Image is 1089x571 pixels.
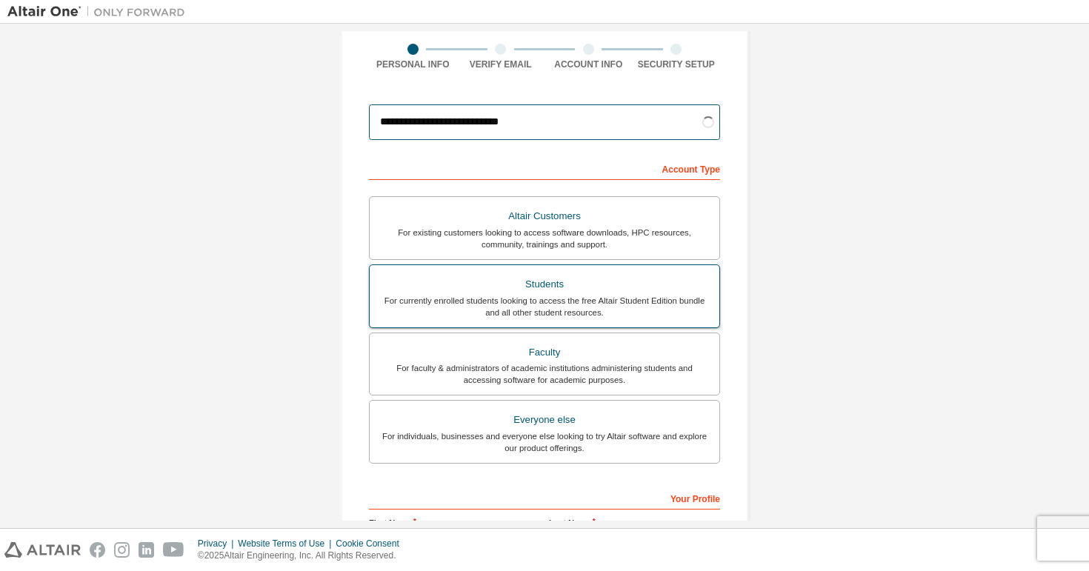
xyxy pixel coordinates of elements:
div: Your Profile [369,486,720,510]
div: Everyone else [379,410,710,430]
div: Personal Info [369,59,457,70]
div: Faculty [379,342,710,363]
label: Last Name [549,517,720,529]
p: © 2025 Altair Engineering, Inc. All Rights Reserved. [198,550,408,562]
div: Privacy [198,538,238,550]
label: First Name [369,517,540,529]
img: linkedin.svg [139,542,154,558]
div: Security Setup [633,59,721,70]
div: Cookie Consent [336,538,407,550]
div: For currently enrolled students looking to access the free Altair Student Edition bundle and all ... [379,295,710,318]
div: Website Terms of Use [238,538,336,550]
div: Altair Customers [379,206,710,227]
img: Altair One [7,4,193,19]
div: For individuals, businesses and everyone else looking to try Altair software and explore our prod... [379,430,710,454]
img: instagram.svg [114,542,130,558]
div: Account Type [369,156,720,180]
img: facebook.svg [90,542,105,558]
div: Account Info [544,59,633,70]
div: For existing customers looking to access software downloads, HPC resources, community, trainings ... [379,227,710,250]
img: youtube.svg [163,542,184,558]
div: Verify Email [457,59,545,70]
img: altair_logo.svg [4,542,81,558]
div: Students [379,274,710,295]
div: For faculty & administrators of academic institutions administering students and accessing softwa... [379,362,710,386]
